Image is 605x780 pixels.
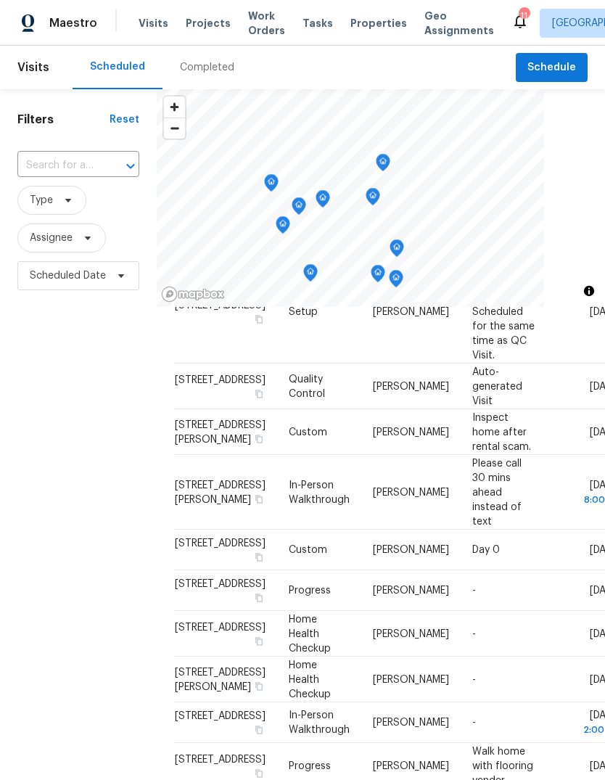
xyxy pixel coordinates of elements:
[175,754,266,764] span: [STREET_ADDRESS]
[472,674,476,684] span: -
[175,300,266,310] span: [STREET_ADDRESS]
[264,174,279,197] div: Map marker
[252,634,266,647] button: Copy Address
[186,16,231,30] span: Projects
[373,674,449,684] span: [PERSON_NAME]
[289,710,350,735] span: In-Person Walkthrough
[472,586,476,596] span: -
[585,283,593,299] span: Toggle attribution
[316,190,330,213] div: Map marker
[175,374,266,385] span: [STREET_ADDRESS]
[30,268,106,283] span: Scheduled Date
[164,97,185,118] button: Zoom in
[302,18,333,28] span: Tasks
[292,197,306,220] div: Map marker
[30,193,53,208] span: Type
[161,286,225,303] a: Mapbox homepage
[373,586,449,596] span: [PERSON_NAME]
[289,545,327,555] span: Custom
[371,265,385,287] div: Map marker
[289,306,318,316] span: Setup
[164,118,185,139] button: Zoom out
[252,551,266,564] button: Copy Address
[17,52,49,83] span: Visits
[252,432,266,445] button: Copy Address
[373,628,449,639] span: [PERSON_NAME]
[366,188,380,210] div: Map marker
[580,282,598,300] button: Toggle attribution
[49,16,97,30] span: Maestro
[516,53,588,83] button: Schedule
[472,718,476,728] span: -
[289,586,331,596] span: Progress
[390,239,404,262] div: Map marker
[373,718,449,728] span: [PERSON_NAME]
[120,156,141,176] button: Open
[276,216,290,239] div: Map marker
[17,112,110,127] h1: Filters
[373,427,449,437] span: [PERSON_NAME]
[472,366,522,406] span: Auto-generated Visit
[376,154,390,176] div: Map marker
[519,9,529,23] div: 11
[252,312,266,325] button: Copy Address
[472,263,535,360] span: Auto-generated visit. Scheduled for the same time as QC Visit.
[373,760,449,771] span: [PERSON_NAME]
[350,16,407,30] span: Properties
[303,264,318,287] div: Map marker
[289,374,325,398] span: Quality Control
[252,492,266,505] button: Copy Address
[389,270,403,292] div: Map marker
[252,591,266,604] button: Copy Address
[157,89,544,307] canvas: Map
[289,480,350,504] span: In-Person Walkthrough
[472,545,500,555] span: Day 0
[252,766,266,779] button: Copy Address
[289,614,331,653] span: Home Health Checkup
[139,16,168,30] span: Visits
[90,59,145,74] div: Scheduled
[175,538,266,549] span: [STREET_ADDRESS]
[527,59,576,77] span: Schedule
[472,412,531,451] span: Inspect home after rental scam.
[373,545,449,555] span: [PERSON_NAME]
[175,579,266,589] span: [STREET_ADDRESS]
[252,723,266,736] button: Copy Address
[252,387,266,400] button: Copy Address
[110,112,139,127] div: Reset
[373,306,449,316] span: [PERSON_NAME]
[30,231,73,245] span: Assignee
[175,667,266,691] span: [STREET_ADDRESS][PERSON_NAME]
[175,480,266,504] span: [STREET_ADDRESS][PERSON_NAME]
[289,427,327,437] span: Custom
[248,9,285,38] span: Work Orders
[252,679,266,692] button: Copy Address
[472,628,476,639] span: -
[289,660,331,699] span: Home Health Checkup
[373,381,449,391] span: [PERSON_NAME]
[175,622,266,632] span: [STREET_ADDRESS]
[289,760,331,771] span: Progress
[424,9,494,38] span: Geo Assignments
[180,60,234,75] div: Completed
[175,419,266,444] span: [STREET_ADDRESS][PERSON_NAME]
[472,458,522,526] span: Please call 30 mins ahead instead of text
[175,711,266,721] span: [STREET_ADDRESS]
[373,487,449,497] span: [PERSON_NAME]
[17,155,99,177] input: Search for an address...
